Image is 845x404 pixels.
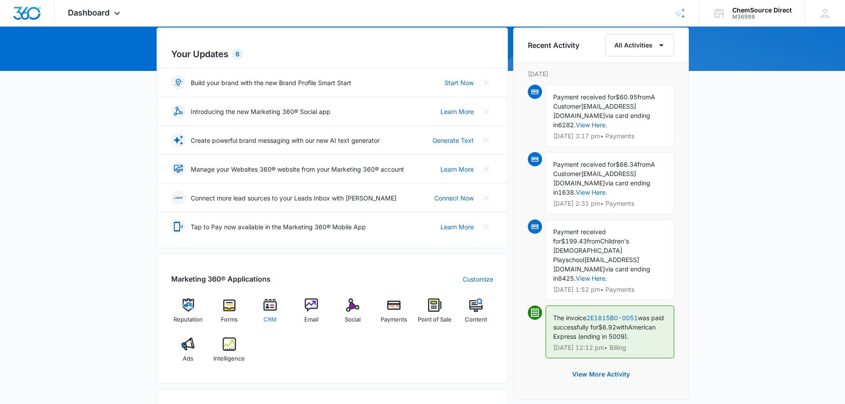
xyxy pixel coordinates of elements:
[336,298,370,330] a: Social
[479,220,493,234] button: Close
[637,93,651,101] span: from
[553,93,616,101] span: Payment received for
[191,107,330,116] p: Introducing the new Marketing 360® Social app
[479,191,493,205] button: Close
[212,298,246,330] a: Forms
[605,34,674,56] button: All Activities
[616,323,628,331] span: with
[553,170,636,187] span: [EMAIL_ADDRESS][DOMAIN_NAME]
[304,315,318,324] span: Email
[558,188,576,196] span: 1638.
[377,298,411,330] a: Payments
[586,314,638,322] a: 2E1815B0-0051
[479,162,493,176] button: Close
[418,315,452,324] span: Point of Sale
[587,237,600,245] span: from
[171,47,493,61] h2: Your Updates
[563,364,639,385] button: View More Activity
[732,14,792,20] div: account id
[191,78,351,87] p: Build your brand with the new Brand Profile Smart Start
[616,93,637,101] span: $60.95
[732,7,792,14] div: account name
[479,104,493,118] button: Close
[173,315,203,324] span: Reputation
[528,69,674,78] p: [DATE]
[553,237,629,263] span: Children's [DEMOGRAPHIC_DATA] Playschool
[263,315,277,324] span: CRM
[171,274,271,284] h2: Marketing 360® Applications
[253,298,287,330] a: CRM
[432,136,474,145] a: Generate Text
[459,298,493,330] a: Content
[616,161,637,168] span: $66.34
[553,133,667,139] p: [DATE] 3:17 pm • Payments
[221,315,238,324] span: Forms
[212,337,246,369] a: Intelligence
[553,314,586,322] span: The invoice
[576,121,607,129] a: View Here.
[598,323,616,331] span: $6.92
[183,354,193,363] span: Ads
[576,188,607,196] a: View Here.
[561,237,587,245] span: $199.43
[440,107,474,116] a: Learn More
[553,345,667,351] p: [DATE] 12:12 pm • Billing
[213,354,245,363] span: Intelligence
[418,298,452,330] a: Point of Sale
[345,315,361,324] span: Social
[479,133,493,147] button: Close
[558,275,576,282] span: 8425.
[191,136,380,145] p: Create powerful brand messaging with our new AI text generator
[171,337,205,369] a: Ads
[191,165,404,174] p: Manage your Websites 360® website from your Marketing 360® account
[553,161,616,168] span: Payment received for
[528,40,579,51] h6: Recent Activity
[553,256,639,273] span: [EMAIL_ADDRESS][DOMAIN_NAME]
[440,165,474,174] a: Learn More
[553,102,636,119] span: [EMAIL_ADDRESS][DOMAIN_NAME]
[232,49,243,59] div: 6
[465,315,487,324] span: Content
[68,8,110,17] span: Dashboard
[440,222,474,231] a: Learn More
[553,286,667,293] p: [DATE] 1:52 pm • Payments
[637,161,651,168] span: from
[434,193,474,203] a: Connect Now
[444,78,474,87] a: Start Now
[295,298,329,330] a: Email
[576,275,607,282] a: View Here.
[479,75,493,90] button: Close
[553,228,606,245] span: Payment received for
[191,193,397,203] p: Connect more lead sources to your Leads Inbox with [PERSON_NAME]
[381,315,407,324] span: Payments
[558,121,576,129] span: 6282.
[171,298,205,330] a: Reputation
[191,222,366,231] p: Tap to Pay now available in the Marketing 360® Mobile App
[553,200,667,207] p: [DATE] 2:31 pm • Payments
[463,275,493,284] a: Customize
